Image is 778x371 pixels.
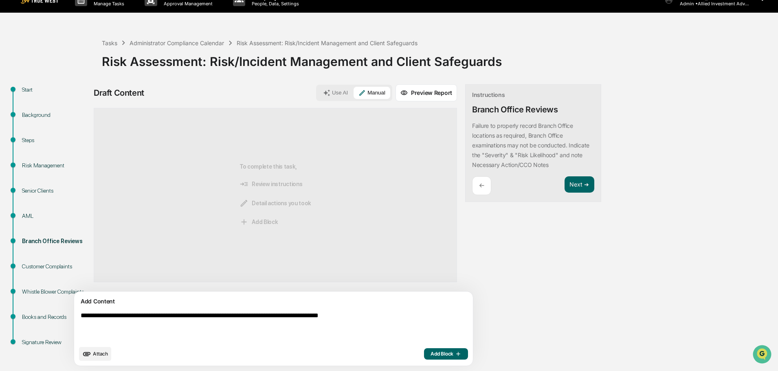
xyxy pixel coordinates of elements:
span: Data Lookup [16,182,51,190]
button: Use AI [318,87,353,99]
p: Failure to properly record Branch Office locations as required, Branch Office examinations may no... [472,122,589,168]
p: People, Data, Settings [245,1,303,7]
iframe: Open customer support [752,344,774,366]
span: [PERSON_NAME] [25,133,66,139]
span: • [68,133,70,139]
div: Past conversations [8,90,55,97]
div: Start [22,86,89,94]
div: Administrator Compliance Calendar [130,40,224,46]
img: Tammy Steffen [8,125,21,138]
span: [DATE] [72,133,89,139]
p: ← [479,182,484,189]
button: See all [126,89,148,99]
span: [DATE] [72,111,89,117]
button: upload document [79,347,111,361]
div: 🖐️ [8,167,15,174]
div: Books and Records [22,313,89,321]
div: Draft Content [94,88,144,98]
p: How can we help? [8,17,148,30]
span: Pylon [81,202,99,208]
div: We're available if you need us! [37,70,112,77]
span: [PERSON_NAME] [25,111,66,117]
div: Tasks [102,40,117,46]
div: Customer Complaints [22,262,89,271]
div: Branch Office Reviews [22,237,89,246]
button: Manual [354,87,390,99]
div: Instructions [472,91,505,98]
a: 🔎Data Lookup [5,179,55,193]
div: Senior Clients [22,187,89,195]
div: Background [22,111,89,119]
div: Risk Assessment: Risk/Incident Management and Client Safeguards [102,48,774,69]
a: Powered byPylon [57,202,99,208]
span: • [68,111,70,117]
div: Start new chat [37,62,134,70]
img: Tammy Steffen [8,103,21,116]
p: Approval Management [157,1,217,7]
img: 1746055101610-c473b297-6a78-478c-a979-82029cc54cd1 [8,62,23,77]
p: Manage Tasks [87,1,128,7]
span: Detail actions you took [240,199,311,208]
p: Admin • Allied Investment Advisors [673,1,749,7]
span: Preclearance [16,167,53,175]
div: Whistle Blower Complaints [22,288,89,296]
span: Attach [93,351,108,357]
a: 🖐️Preclearance [5,163,56,178]
div: To complete this task, [240,121,311,269]
div: Add Content [79,296,468,306]
div: Risk Assessment: Risk/Incident Management and Client Safeguards [237,40,418,46]
button: Next ➔ [565,176,594,193]
div: Steps [22,136,89,145]
span: Attestations [67,167,101,175]
span: Add Block [431,351,462,357]
a: 🗄️Attestations [56,163,104,178]
div: Risk Management [22,161,89,170]
span: Review instructions [240,180,302,189]
div: 🗄️ [59,167,66,174]
div: Signature Review [22,338,89,347]
img: 8933085812038_c878075ebb4cc5468115_72.jpg [17,62,32,77]
div: AML [22,212,89,220]
span: Add Block [240,217,278,226]
button: Start new chat [138,65,148,75]
div: Branch Office Reviews [472,105,558,114]
div: 🔎 [8,183,15,189]
button: Preview Report [396,84,457,101]
button: Add Block [424,348,468,360]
